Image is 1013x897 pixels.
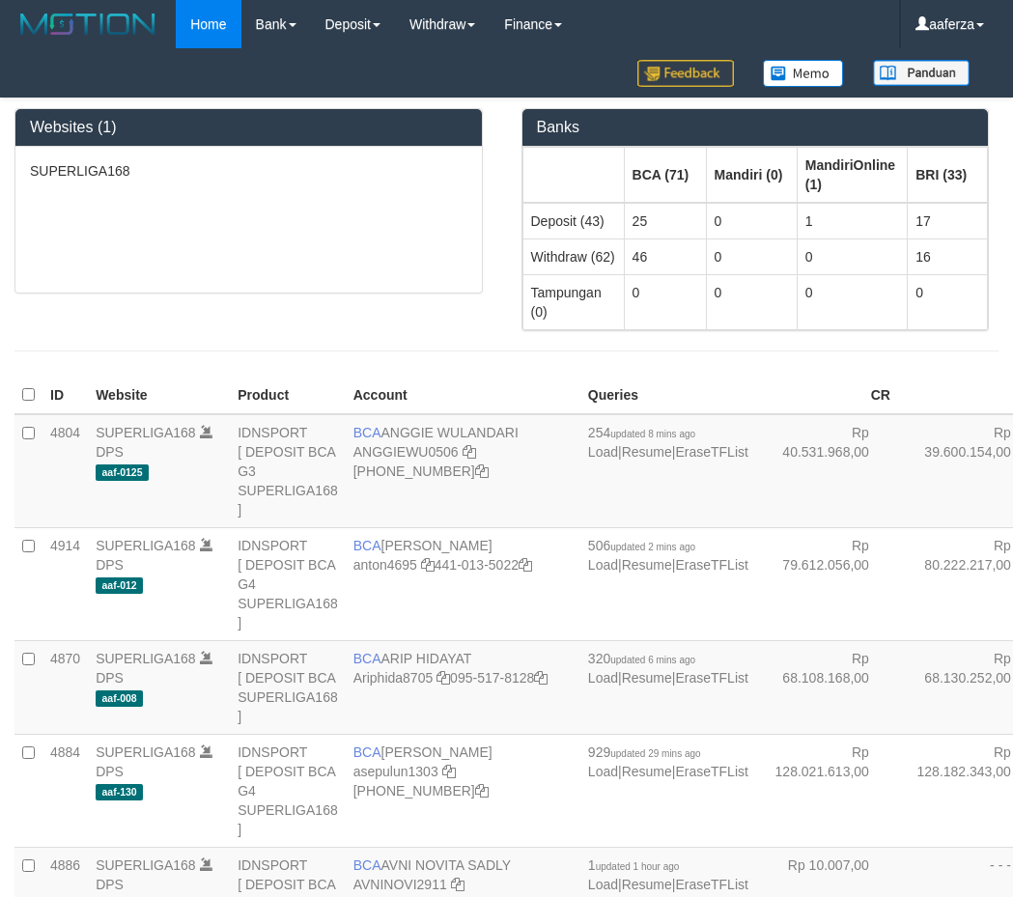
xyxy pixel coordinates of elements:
td: DPS [88,414,230,528]
th: Group: activate to sort column ascending [797,147,907,203]
span: aaf-012 [96,577,143,594]
a: Copy asepulun1303 to clipboard [442,764,456,779]
a: SUPERLIGA168 [96,651,196,666]
td: 25 [624,203,706,239]
span: 929 [588,744,701,760]
span: updated 29 mins ago [610,748,700,759]
a: EraseTFList [675,444,747,460]
td: 0 [624,274,706,329]
a: Ariphida8705 [353,670,434,686]
span: 254 [588,425,695,440]
th: ID [42,377,88,414]
th: Product [230,377,346,414]
a: Load [588,557,618,573]
td: DPS [88,640,230,734]
span: 320 [588,651,695,666]
td: ANGGIE WULANDARI [PHONE_NUMBER] [346,414,580,528]
span: BCA [353,744,381,760]
td: Deposit (43) [522,203,624,239]
img: panduan.png [873,60,970,86]
a: AVNINOVI2911 [353,877,447,892]
p: SUPERLIGA168 [30,161,467,181]
img: Button%20Memo.svg [763,60,844,87]
span: updated 1 hour ago [596,861,680,872]
span: BCA [353,425,381,440]
a: SUPERLIGA168 [96,538,196,553]
td: 0 [706,238,797,274]
td: 16 [908,238,988,274]
td: 46 [624,238,706,274]
a: Copy AVNINOVI2911 to clipboard [451,877,464,892]
span: updated 8 mins ago [610,429,695,439]
a: Copy ANGGIEWU0506 to clipboard [463,444,476,460]
a: EraseTFList [675,764,747,779]
span: | | [588,744,748,779]
a: asepulun1303 [353,764,438,779]
span: aaf-008 [96,690,143,707]
td: 4804 [42,414,88,528]
a: Load [588,877,618,892]
td: Rp 79.612.056,00 [756,527,898,640]
a: Copy Ariphida8705 to clipboard [436,670,450,686]
a: Resume [622,557,672,573]
a: Copy anton4695 to clipboard [421,557,435,573]
td: 0 [706,274,797,329]
img: Feedback.jpg [637,60,734,87]
td: Rp 40.531.968,00 [756,414,898,528]
h3: Banks [537,119,974,136]
a: SUPERLIGA168 [96,857,196,873]
th: Group: activate to sort column ascending [706,147,797,203]
td: 4914 [42,527,88,640]
span: | | [588,538,748,573]
a: SUPERLIGA168 [96,744,196,760]
a: anton4695 [353,557,417,573]
span: | | [588,651,748,686]
th: Group: activate to sort column ascending [522,147,624,203]
td: 1 [797,203,907,239]
th: Group: activate to sort column ascending [624,147,706,203]
td: [PERSON_NAME] 441-013-5022 [346,527,580,640]
a: EraseTFList [675,670,747,686]
span: aaf-0125 [96,464,149,481]
a: Load [588,670,618,686]
th: Website [88,377,230,414]
td: 0 [797,274,907,329]
span: updated 6 mins ago [610,655,695,665]
td: IDNSPORT [ DEPOSIT BCA G3 SUPERLIGA168 ] [230,414,346,528]
td: 4884 [42,734,88,847]
th: Group: activate to sort column ascending [908,147,988,203]
td: [PERSON_NAME] [PHONE_NUMBER] [346,734,580,847]
a: Load [588,764,618,779]
a: Copy 4062213373 to clipboard [475,463,489,479]
span: | | [588,857,748,892]
a: Load [588,444,618,460]
td: IDNSPORT [ DEPOSIT BCA G4 SUPERLIGA168 ] [230,734,346,847]
span: BCA [353,651,381,666]
td: IDNSPORT [ DEPOSIT BCA SUPERLIGA168 ] [230,640,346,734]
td: IDNSPORT [ DEPOSIT BCA G4 SUPERLIGA168 ] [230,527,346,640]
td: 0 [797,238,907,274]
span: BCA [353,538,381,553]
a: Resume [622,877,672,892]
span: BCA [353,857,381,873]
a: EraseTFList [675,557,747,573]
td: 0 [908,274,988,329]
span: aaf-130 [96,784,143,800]
th: Queries [580,377,756,414]
td: Withdraw (62) [522,238,624,274]
td: 17 [908,203,988,239]
a: Resume [622,670,672,686]
td: Rp 128.021.613,00 [756,734,898,847]
a: Copy 4410135022 to clipboard [519,557,532,573]
a: Copy 0955178128 to clipboard [534,670,548,686]
img: MOTION_logo.png [14,10,161,39]
a: Resume [622,764,672,779]
h3: Websites (1) [30,119,467,136]
span: | | [588,425,748,460]
td: DPS [88,527,230,640]
td: Tampungan (0) [522,274,624,329]
td: DPS [88,734,230,847]
a: Resume [622,444,672,460]
td: Rp 68.108.168,00 [756,640,898,734]
th: Account [346,377,580,414]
